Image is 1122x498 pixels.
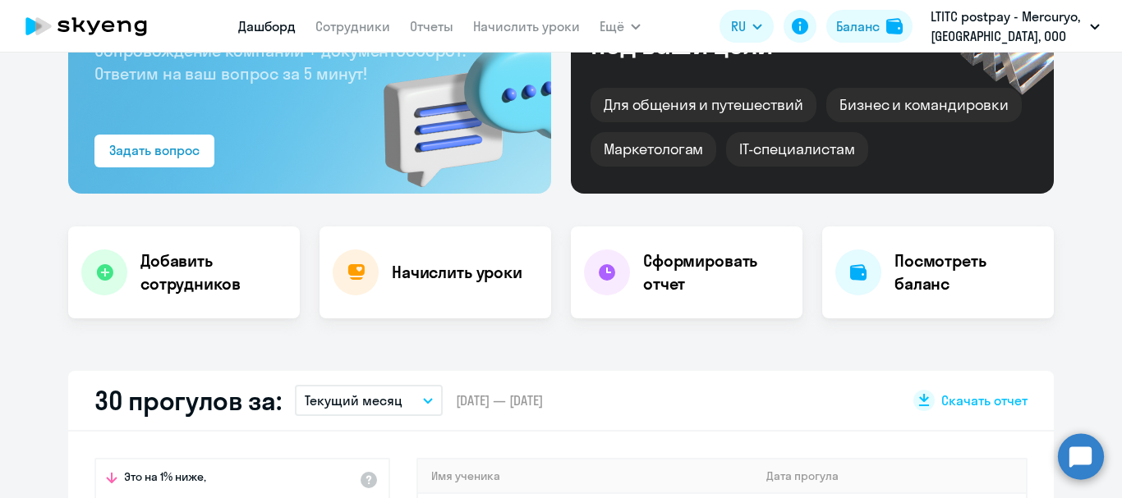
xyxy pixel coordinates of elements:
h4: Сформировать отчет [643,249,789,295]
button: Балансbalance [826,10,913,43]
span: Это на 1% ниже, [124,469,206,489]
button: Задать вопрос [94,135,214,167]
th: Дата прогула [753,459,1026,493]
a: Начислить уроки [473,18,580,34]
span: Скачать отчет [941,391,1028,409]
h2: 30 прогулов за: [94,384,282,417]
a: Сотрудники [315,18,390,34]
h4: Посмотреть баланс [894,249,1041,295]
img: bg-img [360,9,551,194]
a: Дашборд [238,18,296,34]
div: Баланс [836,16,880,36]
div: IT-специалистам [726,132,867,167]
a: Отчеты [410,18,453,34]
div: Маркетологам [591,132,716,167]
h4: Добавить сотрудников [140,249,287,295]
button: RU [720,10,774,43]
div: Курсы английского под ваши цели [591,2,871,58]
div: Задать вопрос [109,140,200,160]
div: Бизнес и командировки [826,88,1022,122]
button: Текущий месяц [295,385,443,416]
span: [DATE] — [DATE] [456,391,543,409]
span: RU [731,16,746,36]
p: Текущий месяц [305,391,402,410]
th: Имя ученика [418,459,753,493]
p: LTITC postpay - Mercuryo, [GEOGRAPHIC_DATA], ООО [931,7,1083,46]
span: Ещё [600,16,624,36]
button: LTITC postpay - Mercuryo, [GEOGRAPHIC_DATA], ООО [922,7,1108,46]
button: Ещё [600,10,641,43]
h4: Начислить уроки [392,261,522,284]
div: Для общения и путешествий [591,88,816,122]
img: balance [886,18,903,34]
